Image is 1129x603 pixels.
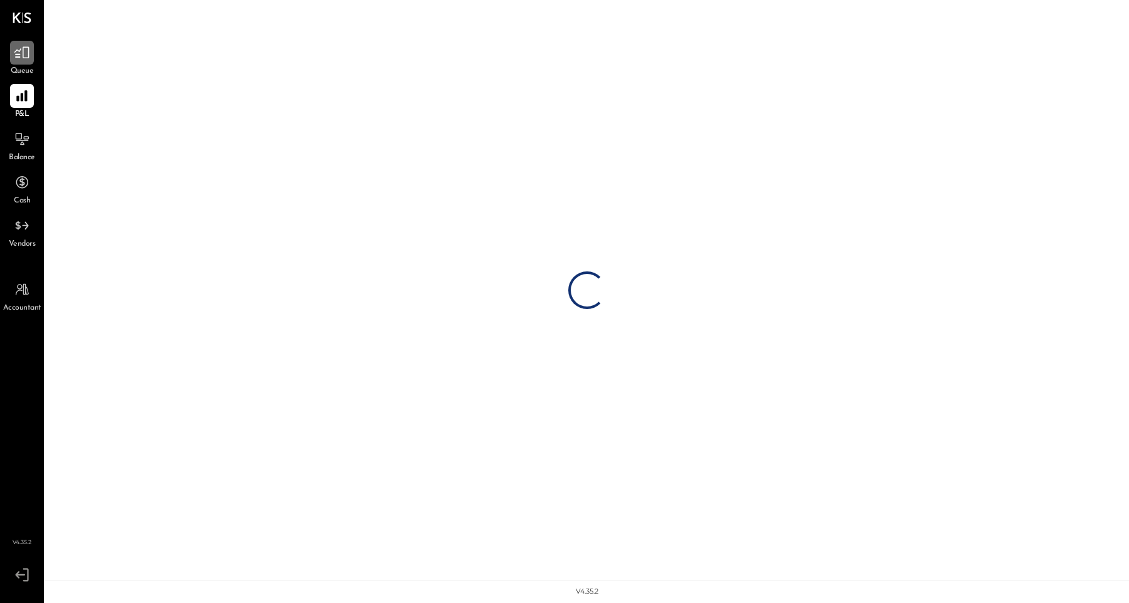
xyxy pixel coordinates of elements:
a: Accountant [1,278,43,314]
span: Vendors [9,239,36,250]
div: v 4.35.2 [576,587,598,597]
span: Cash [14,196,30,207]
span: Accountant [3,303,41,314]
a: Cash [1,170,43,207]
span: Balance [9,152,35,164]
a: Queue [1,41,43,77]
a: Balance [1,127,43,164]
span: P&L [15,109,29,120]
a: P&L [1,84,43,120]
span: Queue [11,66,34,77]
a: Vendors [1,214,43,250]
